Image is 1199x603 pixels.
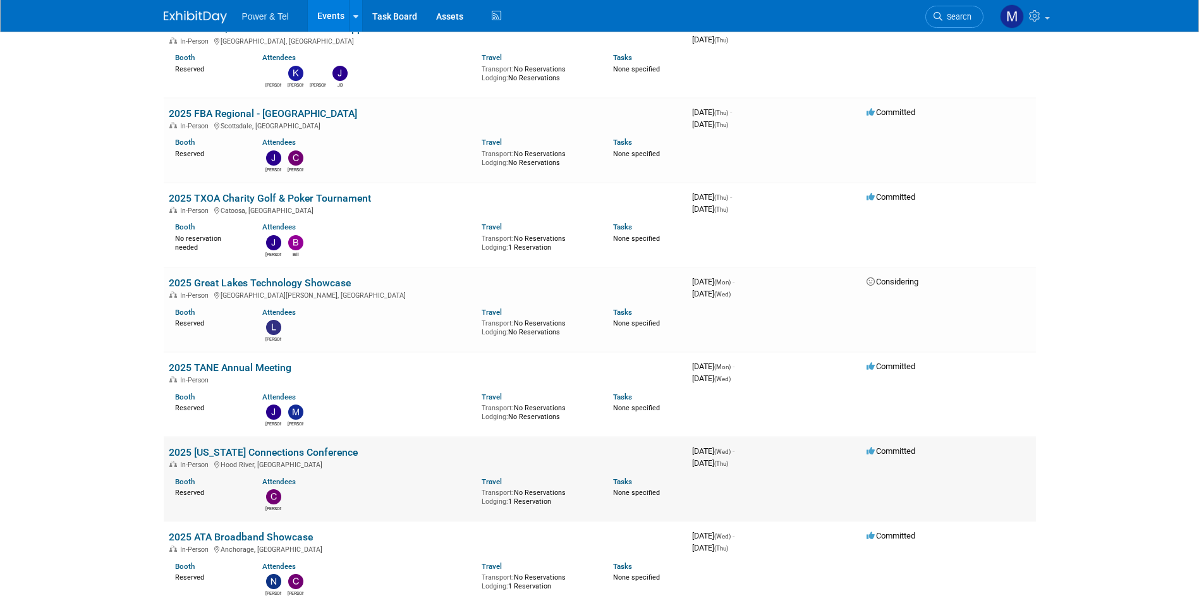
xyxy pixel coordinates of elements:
[613,222,632,231] a: Tasks
[169,544,682,554] div: Anchorage, [GEOGRAPHIC_DATA]
[482,489,514,497] span: Transport:
[288,81,303,88] div: Kevin Wilkes
[310,66,326,81] img: Brian Berryhill
[180,291,212,300] span: In-Person
[175,138,195,147] a: Booth
[733,362,734,371] span: -
[169,37,177,44] img: In-Person Event
[482,159,508,167] span: Lodging:
[613,138,632,147] a: Tasks
[733,277,734,286] span: -
[169,545,177,552] img: In-Person Event
[482,319,514,327] span: Transport:
[714,375,731,382] span: (Wed)
[265,166,281,173] div: Josh Hopkins
[310,81,326,88] div: Brian Berryhill
[262,308,296,317] a: Attendees
[169,192,371,204] a: 2025 TXOA Charity Golf & Poker Tournament
[613,404,660,412] span: None specified
[692,446,734,456] span: [DATE]
[265,81,281,88] div: Rob Sanders
[942,12,971,21] span: Search
[175,477,195,486] a: Booth
[265,589,281,597] div: Nate Derbyshire
[692,204,728,214] span: [DATE]
[482,582,508,590] span: Lodging:
[175,486,244,497] div: Reserved
[262,53,296,62] a: Attendees
[180,37,212,46] span: In-Person
[692,289,731,298] span: [DATE]
[262,477,296,486] a: Attendees
[175,562,195,571] a: Booth
[730,192,732,202] span: -
[482,150,514,158] span: Transport:
[867,277,918,286] span: Considering
[714,121,728,128] span: (Thu)
[180,545,212,554] span: In-Person
[262,562,296,571] a: Attendees
[169,362,291,374] a: 2025 TANE Annual Meeting
[262,222,296,231] a: Attendees
[714,279,731,286] span: (Mon)
[180,376,212,384] span: In-Person
[482,234,514,243] span: Transport:
[714,545,728,552] span: (Thu)
[180,122,212,130] span: In-Person
[692,374,731,383] span: [DATE]
[714,194,728,201] span: (Thu)
[613,489,660,497] span: None specified
[482,232,594,252] div: No Reservations 1 Reservation
[613,234,660,243] span: None specified
[288,150,303,166] img: Chad Smith
[288,250,303,258] div: Bill Rinehardt
[169,205,682,215] div: Catoosa, [GEOGRAPHIC_DATA]
[288,66,303,81] img: Kevin Wilkes
[175,571,244,582] div: Reserved
[613,150,660,158] span: None specified
[613,562,632,571] a: Tasks
[175,147,244,159] div: Reserved
[613,573,660,582] span: None specified
[714,291,731,298] span: (Wed)
[169,107,357,119] a: 2025 FBA Regional - [GEOGRAPHIC_DATA]
[169,291,177,298] img: In-Person Event
[692,119,728,129] span: [DATE]
[266,235,281,250] img: Judd Bartley
[867,107,915,117] span: Committed
[482,413,508,421] span: Lodging:
[262,138,296,147] a: Attendees
[482,53,502,62] a: Travel
[288,589,303,597] div: Chad Smith
[714,363,731,370] span: (Mon)
[175,232,244,252] div: No reservation needed
[714,533,731,540] span: (Wed)
[288,405,303,420] img: Michael Mackeben
[265,335,281,343] div: Lydia Lott
[288,420,303,427] div: Michael Mackeben
[175,393,195,401] a: Booth
[482,243,508,252] span: Lodging:
[730,107,732,117] span: -
[714,37,728,44] span: (Thu)
[482,308,502,317] a: Travel
[482,222,502,231] a: Travel
[482,571,594,590] div: No Reservations 1 Reservation
[714,448,731,455] span: (Wed)
[714,109,728,116] span: (Thu)
[169,461,177,467] img: In-Person Event
[482,404,514,412] span: Transport:
[175,308,195,317] a: Booth
[692,531,734,540] span: [DATE]
[482,486,594,506] div: No Reservations 1 Reservation
[925,6,983,28] a: Search
[169,446,358,458] a: 2025 [US_STATE] Connections Conference
[169,277,351,289] a: 2025 Great Lakes Technology Showcase
[266,405,281,420] img: John Gautieri
[169,23,425,35] a: 2025 KYRBA/TNBA Fall Conference & Supplier Showcase
[867,531,915,540] span: Committed
[613,393,632,401] a: Tasks
[265,250,281,258] div: Judd Bartley
[867,362,915,371] span: Committed
[262,393,296,401] a: Attendees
